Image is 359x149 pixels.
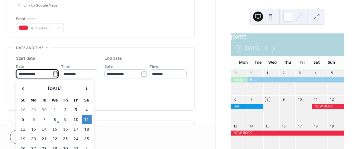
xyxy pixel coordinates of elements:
td: 18 [82,125,92,134]
div: 9 [281,97,286,102]
div: 2 [281,71,286,75]
div: Thu [280,56,295,69]
div: 17 [297,124,302,128]
td: 11 [82,115,92,124]
td: 10 [71,115,81,124]
span: #ED2A44FF [31,25,54,32]
div: Bet [247,77,344,82]
div: [DATE] [231,33,344,41]
td: 9 [60,115,70,124]
div: NEW ROOF [312,104,344,109]
span: Time [61,63,70,70]
span: ‹ [18,82,28,95]
td: 19 [18,135,28,144]
td: 8 [50,115,60,124]
div: End date [104,55,122,62]
td: 2 [60,106,70,115]
div: Start date [16,55,35,62]
div: Event color [16,16,63,22]
div: 1 [265,71,270,75]
span: Time [150,63,158,70]
th: Sa [82,96,92,105]
td: 6 [29,115,39,124]
div: Sat [309,56,324,69]
div: 30 [249,71,254,75]
td: 15 [50,125,60,134]
div: 14 [249,124,254,128]
td: 12 [18,125,28,134]
td: 24 [71,135,81,144]
td: 4 [82,106,92,115]
td: 5 [18,115,28,124]
span: Date [16,63,24,70]
th: Fr [71,96,81,105]
div: 4 [314,71,318,75]
span: Link to Google Maps [23,2,58,9]
div: 7 [249,97,254,102]
div: Wed [265,56,280,69]
div: 16 [281,124,286,128]
div: 3 [297,71,302,75]
div: 6 [233,97,237,102]
td: 20 [29,135,39,144]
div: 13 [233,124,237,128]
span: Date and time [16,45,44,51]
td: 3 [71,106,81,115]
td: 25 [82,135,92,144]
div: Mon [236,56,251,69]
td: 29 [29,106,39,115]
th: Su [18,96,28,105]
div: NEW ROOF [231,131,344,136]
button: Cancel [10,130,48,144]
td: 23 [60,135,70,144]
div: 11 [314,97,318,102]
div: 5 [329,71,334,75]
th: Tu [39,96,49,105]
td: 14 [39,125,49,134]
td: 30 [39,106,49,115]
div: 18 [314,124,318,128]
div: 19 [329,124,334,128]
td: 13 [29,125,39,134]
td: 22 [50,135,60,144]
td: 1 [50,106,60,115]
div: Bet [231,104,263,109]
div: 10 [297,97,302,102]
span: Date [104,63,113,70]
div: 29 [233,71,237,75]
span: › [82,82,91,95]
div: Tue [251,56,265,69]
div: 15 [265,124,270,128]
td: 28 [18,106,28,115]
td: 7 [39,115,49,124]
td: 17 [71,125,81,134]
div: Fri [295,56,309,69]
td: 16 [60,125,70,134]
td: 21 [39,135,49,144]
th: Mo [29,96,39,105]
th: Th [60,96,70,105]
div: 12 [329,97,334,102]
div: 8 [265,97,270,102]
th: [DATE] [29,82,81,95]
div: Sun [324,56,339,69]
div: Becky [231,77,247,82]
th: We [50,96,60,105]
